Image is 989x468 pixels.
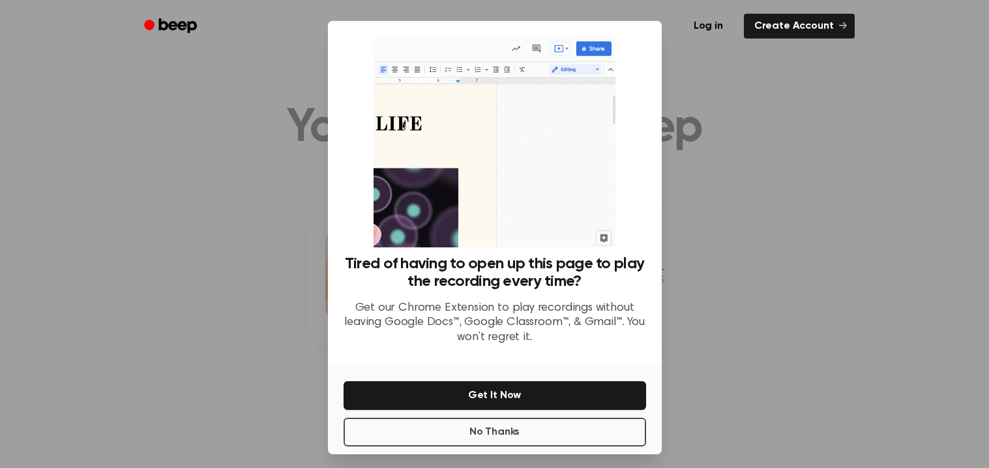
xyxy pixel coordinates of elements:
[344,418,646,446] button: No Thanks
[135,14,209,39] a: Beep
[744,14,855,39] a: Create Account
[344,255,646,290] h3: Tired of having to open up this page to play the recording every time?
[681,11,736,41] a: Log in
[344,381,646,410] button: Get It Now
[374,37,615,247] img: Beep extension in action
[344,301,646,345] p: Get our Chrome Extension to play recordings without leaving Google Docs™, Google Classroom™, & Gm...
